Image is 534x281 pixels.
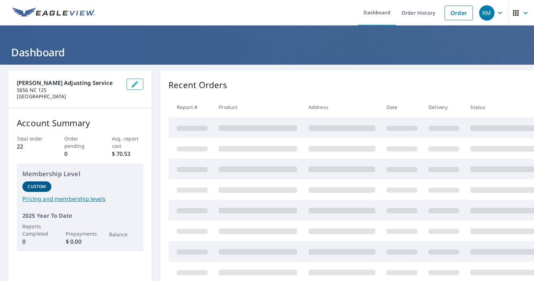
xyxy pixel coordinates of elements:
[381,97,423,117] th: Date
[22,223,51,237] p: Reports Completed
[17,117,143,129] p: Account Summary
[17,79,121,87] p: [PERSON_NAME] Adjusting Service
[22,195,138,203] a: Pricing and membership levels
[17,87,121,93] p: 5656 NC 125
[479,5,495,21] div: RM
[112,135,144,150] p: Avg. report cost
[22,237,51,246] p: 0
[22,169,138,179] p: Membership Level
[22,211,138,220] p: 2025 Year To Date
[66,230,95,237] p: Prepayments
[66,237,95,246] p: $ 0.00
[423,97,465,117] th: Delivery
[168,79,227,91] p: Recent Orders
[28,183,46,190] p: Custom
[445,6,473,20] a: Order
[64,150,96,158] p: 0
[112,150,144,158] p: $ 70.53
[17,142,49,151] p: 22
[17,135,49,142] p: Total order
[13,8,95,18] img: EV Logo
[303,97,381,117] th: Address
[168,97,213,117] th: Report #
[109,231,138,238] p: Balance
[213,97,303,117] th: Product
[64,135,96,150] p: Order pending
[8,45,526,59] h1: Dashboard
[17,93,121,100] p: [GEOGRAPHIC_DATA]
